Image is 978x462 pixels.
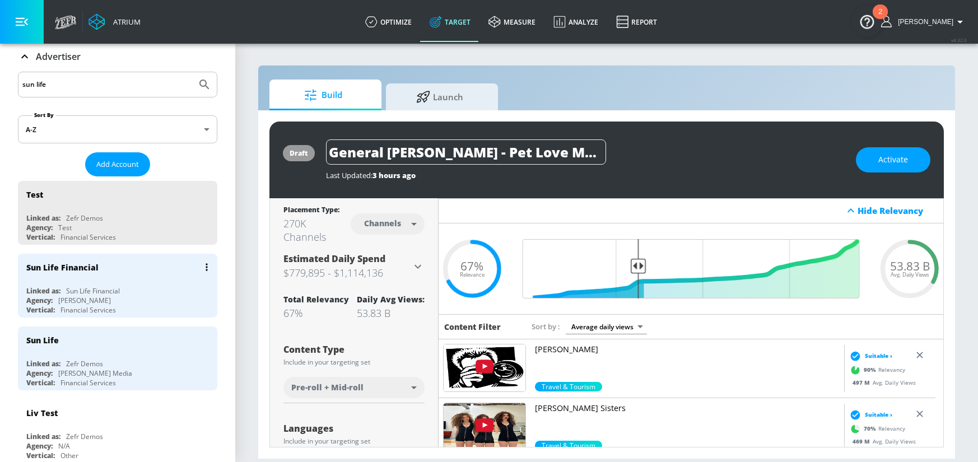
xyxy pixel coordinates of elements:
[444,321,501,332] h6: Content Filter
[846,350,892,361] div: Suitable ›
[283,217,351,244] div: 270K Channels
[444,344,525,391] img: UUKaCalz5N5ienIbfPzEbYuA
[535,441,602,450] span: Travel & Tourism
[66,359,103,368] div: Zefr Demos
[26,305,55,315] div: Vertical:
[58,368,132,378] div: [PERSON_NAME] Media
[535,344,840,355] p: [PERSON_NAME]
[26,441,53,451] div: Agency:
[281,82,366,109] span: Build
[283,306,349,320] div: 67%
[535,382,602,391] div: 90.0%
[532,321,560,332] span: Sort by
[85,152,150,176] button: Add Account
[852,378,872,386] span: 497 M
[60,232,116,242] div: Financial Services
[66,432,103,441] div: Zefr Demos
[96,158,139,171] span: Add Account
[544,2,607,42] a: Analyze
[60,378,116,388] div: Financial Services
[535,403,840,414] p: [PERSON_NAME] Sisters
[881,15,967,29] button: [PERSON_NAME]
[18,115,217,143] div: A-Z
[26,432,60,441] div: Linked as:
[878,153,908,167] span: Activate
[26,378,55,388] div: Vertical:
[283,424,425,433] div: Languages
[864,410,892,419] span: Suitable ›
[192,72,217,97] button: Submit Search
[356,2,421,42] a: optimize
[26,451,55,460] div: Vertical:
[421,2,479,42] a: Target
[290,148,308,158] div: draft
[846,437,915,445] div: Avg. Daily Views
[357,294,425,305] div: Daily Avg Views:
[18,254,217,318] div: Sun Life FinancialLinked as:Sun Life FinancialAgency:[PERSON_NAME]Vertical:Financial Services
[283,253,425,281] div: Estimated Daily Spend$779,895 - $1,114,136
[460,272,485,277] span: Relevance
[358,218,407,228] div: Channels
[326,170,845,180] div: Last Updated:
[26,335,59,346] div: Sun Life
[535,344,840,382] a: [PERSON_NAME]
[18,326,217,390] div: Sun LifeLinked as:Zefr DemosAgency:[PERSON_NAME] MediaVertical:Financial Services
[26,189,43,200] div: Test
[891,272,929,277] span: Avg. Daily Views
[283,265,411,281] h3: $779,895 - $1,114,136
[439,198,944,223] div: Hide Relevancy
[846,378,915,386] div: Avg. Daily Views
[878,12,882,26] div: 2
[58,441,70,451] div: N/A
[18,41,217,72] div: Advertiser
[58,223,72,232] div: Test
[26,213,60,223] div: Linked as:
[893,18,953,26] span: login as: amanda.cermak@zefr.com
[60,451,78,460] div: Other
[58,296,111,305] div: [PERSON_NAME]
[607,2,666,42] a: Report
[26,359,60,368] div: Linked as:
[283,253,385,265] span: Estimated Daily Spend
[283,345,425,354] div: Content Type
[858,205,937,216] div: Hide Relevancy
[26,296,53,305] div: Agency:
[444,403,525,450] img: UU5sGdW8Jf7ijogDhcIFRmlw
[372,170,416,180] span: 3 hours ago
[18,181,217,245] div: TestLinked as:Zefr DemosAgency:TestVertical:Financial Services
[66,286,120,296] div: Sun Life Financial
[852,437,872,445] span: 469 M
[26,286,60,296] div: Linked as:
[26,262,99,273] div: Sun Life Financial
[851,6,883,37] button: Open Resource Center, 2 new notifications
[846,409,892,420] div: Suitable ›
[89,13,141,30] a: Atrium
[36,50,81,63] p: Advertiser
[846,361,905,378] div: Relevancy
[535,403,840,441] a: [PERSON_NAME] Sisters
[479,2,544,42] a: measure
[890,260,930,272] span: 53.83 B
[397,83,482,110] span: Launch
[460,260,483,272] span: 67%
[863,424,878,433] span: 70 %
[863,366,878,374] span: 90 %
[856,147,930,172] button: Activate
[283,438,425,445] div: Include in your targeting set
[283,359,425,366] div: Include in your targeting set
[26,408,58,418] div: Liv Test
[535,382,602,391] span: Travel & Tourism
[22,77,192,92] input: Search by name
[26,223,53,232] div: Agency:
[357,306,425,320] div: 53.83 B
[283,205,351,217] div: Placement Type:
[283,294,349,305] div: Total Relevancy
[32,111,56,119] label: Sort By
[864,352,892,360] span: Suitable ›
[291,382,364,393] span: Pre-roll + Mid-roll
[566,319,647,334] div: Average daily views
[951,37,967,43] span: v 4.32.0
[26,368,53,378] div: Agency:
